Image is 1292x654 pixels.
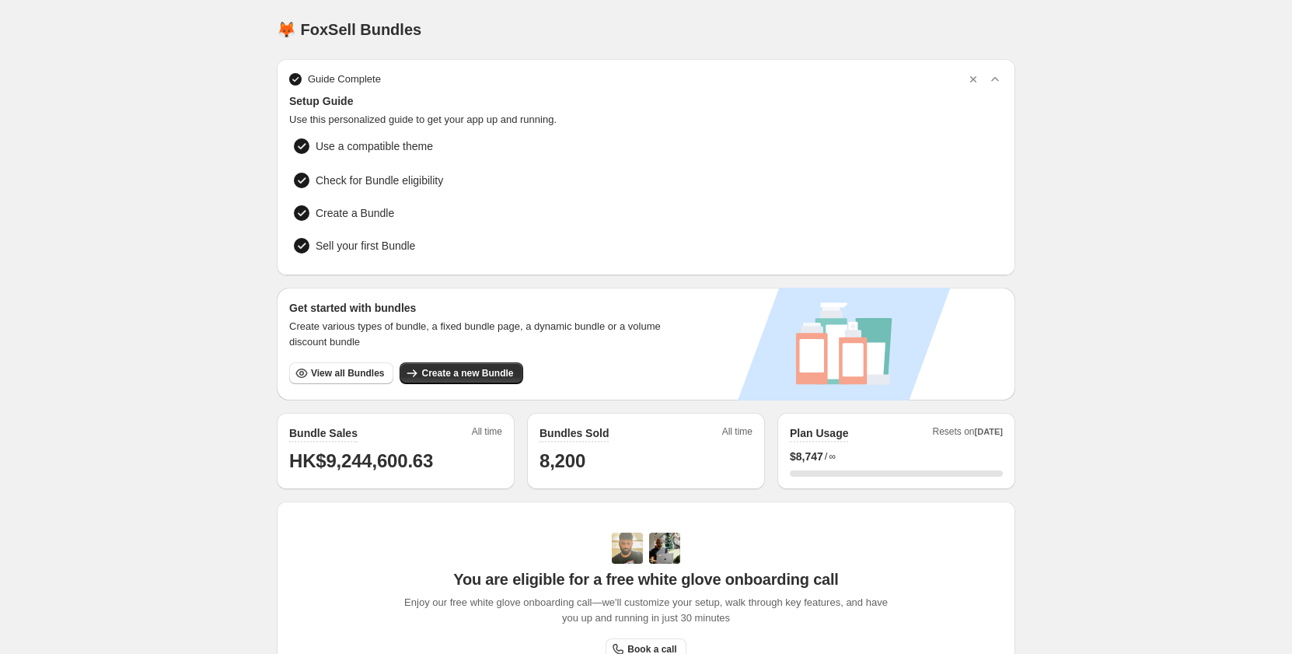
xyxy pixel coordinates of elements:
[289,449,502,474] h1: HK$9,244,600.63
[396,595,896,626] span: Enjoy our free white glove onboarding call—we'll customize your setup, walk through key features,...
[311,367,384,379] span: View all Bundles
[289,425,358,441] h2: Bundle Sales
[722,425,753,442] span: All time
[539,449,753,474] h1: 8,200
[453,570,838,589] span: You are eligible for a free white glove onboarding call
[421,367,513,379] span: Create a new Bundle
[790,425,848,441] h2: Plan Usage
[975,427,1003,436] span: [DATE]
[316,173,443,188] span: Check for Bundle eligibility
[316,205,394,221] span: Create a Bundle
[472,425,502,442] span: All time
[829,450,836,463] span: ∞
[289,300,676,316] h3: Get started with bundles
[539,425,609,441] h2: Bundles Sold
[316,238,415,254] span: Sell your first Bundle
[790,449,823,464] span: $ 8,747
[933,425,1004,442] span: Resets on
[277,20,421,39] h1: 🦊 FoxSell Bundles
[289,319,676,350] span: Create various types of bundle, a fixed bundle page, a dynamic bundle or a volume discount bundle
[649,533,680,564] img: Prakhar
[790,449,1003,464] div: /
[289,362,393,384] button: View all Bundles
[612,533,643,564] img: Adi
[289,112,1003,128] span: Use this personalized guide to get your app up and running.
[289,93,1003,109] span: Setup Guide
[400,362,522,384] button: Create a new Bundle
[316,138,898,154] span: Use a compatible theme
[308,72,381,87] span: Guide Complete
